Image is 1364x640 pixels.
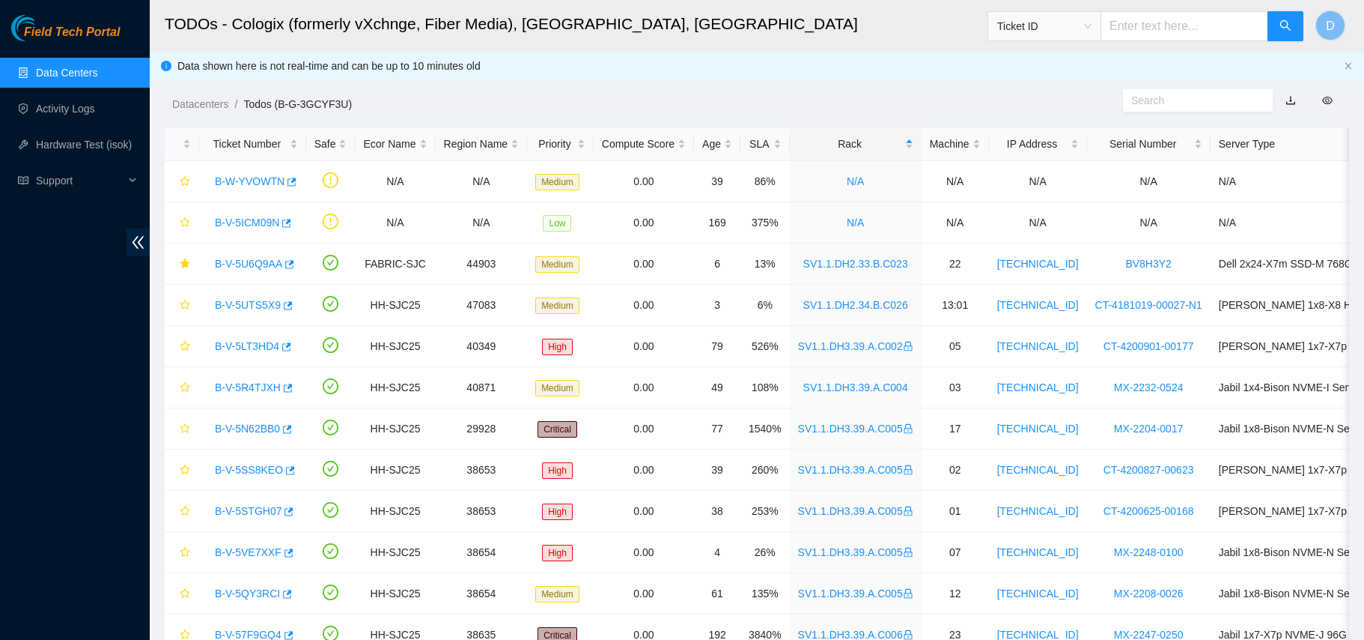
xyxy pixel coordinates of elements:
[542,545,573,561] span: High
[323,585,338,600] span: check-circle
[922,202,989,244] td: N/A
[355,450,435,491] td: HH-SJC25
[1095,299,1202,311] a: CT-4181019-00027-N1
[903,341,913,351] span: lock
[215,588,280,600] a: B-V-5QY3RCI
[1103,340,1194,352] a: CT-4200901-00177
[355,202,435,244] td: N/A
[173,252,191,276] button: star
[594,202,694,244] td: 0.00
[1087,161,1211,202] td: N/A
[355,408,435,450] td: HH-SJC25
[1131,92,1252,109] input: Search
[922,532,989,573] td: 07
[436,161,528,202] td: N/A
[542,504,573,520] span: High
[542,339,573,355] span: High
[694,367,740,408] td: 49
[323,543,338,559] span: check-circle
[1114,588,1184,600] a: MX-2208-0026
[922,367,989,408] td: 03
[535,174,579,190] span: Medium
[740,285,790,326] td: 6%
[436,326,528,367] td: 40349
[903,465,913,475] span: lock
[436,532,528,573] td: 38654
[355,285,435,326] td: HH-SJC25
[740,532,790,573] td: 26%
[1274,88,1307,112] button: download
[594,326,694,367] td: 0.00
[1103,505,1194,517] a: CT-4200625-00168
[594,367,694,408] td: 0.00
[740,367,790,408] td: 108%
[215,217,279,229] a: B-V-5ICM09N
[694,326,740,367] td: 79
[997,505,1079,517] a: [TECHNICAL_ID]
[997,340,1079,352] a: [TECHNICAL_ID]
[215,464,283,476] a: B-V-5SS8KEO
[323,420,338,435] span: check-circle
[740,326,790,367] td: 526%
[538,421,577,438] span: Critical
[1125,258,1171,270] a: BV8H3Y2
[997,588,1079,600] a: [TECHNICAL_ID]
[173,582,191,606] button: star
[694,491,740,532] td: 38
[922,491,989,532] td: 01
[903,630,913,640] span: lock
[594,573,694,615] td: 0.00
[694,408,740,450] td: 77
[1315,10,1345,40] button: D
[694,573,740,615] td: 61
[355,161,435,202] td: N/A
[997,299,1079,311] a: [TECHNICAL_ID]
[215,546,281,558] a: B-V-5VE7XXF
[18,175,28,186] span: read
[436,491,528,532] td: 38653
[1114,381,1184,393] a: MX-2232-0524
[798,546,913,558] a: SV1.1.DH3.39.A.C005lock
[922,326,989,367] td: 05
[798,464,913,476] a: SV1.1.DH3.39.A.C005lock
[803,299,908,311] a: SV1.1.DH2.34.B.C026
[173,499,191,523] button: star
[594,161,694,202] td: 0.00
[243,98,352,110] a: Todos (B-G-3GCYF3U)
[173,334,191,358] button: star
[36,67,97,79] a: Data Centers
[1087,202,1211,244] td: N/A
[355,532,435,573] td: HH-SJC25
[36,103,95,115] a: Activity Logs
[740,573,790,615] td: 135%
[1322,95,1333,106] span: eye
[798,423,913,435] a: SV1.1.DH3.39.A.C005lock
[215,423,280,435] a: B-V-5N62BB0
[180,547,190,559] span: star
[535,380,579,396] span: Medium
[436,450,528,491] td: 38653
[594,450,694,491] td: 0.00
[180,341,190,353] span: star
[798,505,913,517] a: SV1.1.DH3.39.A.C005lock
[1100,11,1268,41] input: Enter text here...
[180,382,190,394] span: star
[997,546,1079,558] a: [TECHNICAL_ID]
[594,408,694,450] td: 0.00
[11,27,120,46] a: Akamai TechnologiesField Tech Portal
[535,586,579,603] span: Medium
[355,326,435,367] td: HH-SJC25
[740,408,790,450] td: 1540%
[173,211,191,235] button: star
[594,491,694,532] td: 0.00
[215,258,282,270] a: B-V-5U6Q9AA
[173,417,191,441] button: star
[323,502,338,518] span: check-circle
[215,175,284,187] a: B-W-YVOWTN
[323,337,338,353] span: check-circle
[740,244,790,285] td: 13%
[436,408,528,450] td: 29928
[323,378,338,394] span: check-circle
[1279,19,1291,34] span: search
[1114,423,1184,435] a: MX-2204-0017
